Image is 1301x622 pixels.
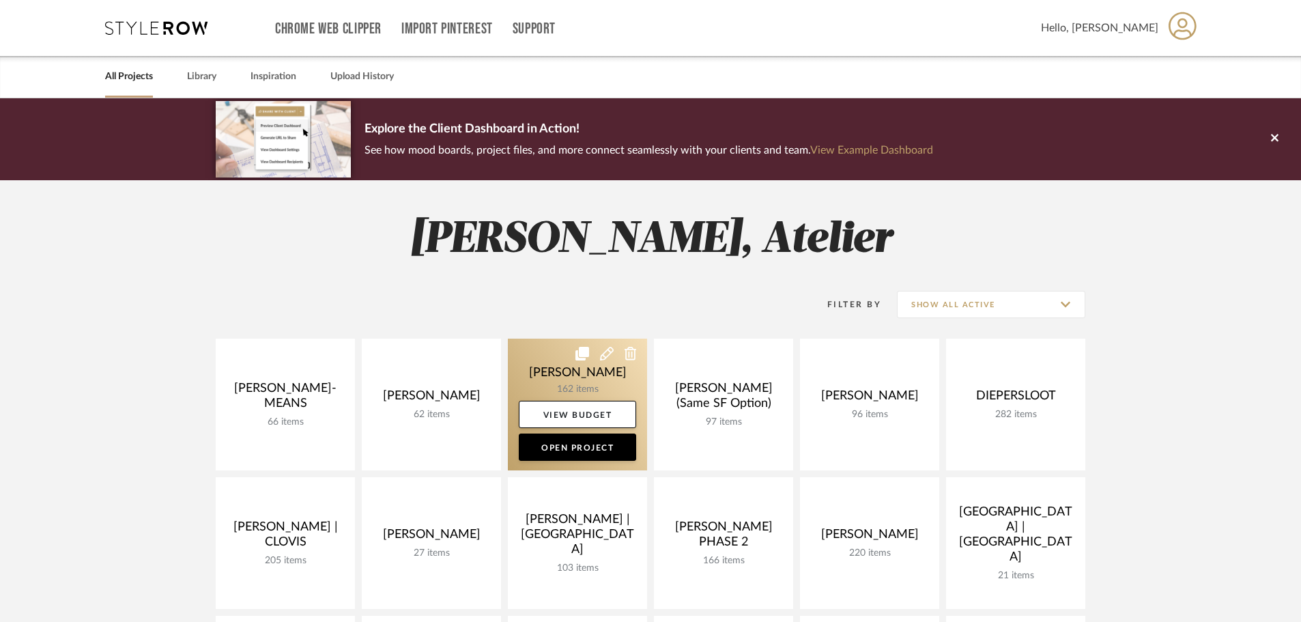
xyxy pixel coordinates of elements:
div: [PERSON_NAME]-MEANS [227,381,344,416]
a: View Example Dashboard [810,145,933,156]
a: View Budget [519,401,636,428]
img: d5d033c5-7b12-40c2-a960-1ecee1989c38.png [216,101,351,177]
div: [PERSON_NAME] (Same SF Option) [665,381,782,416]
div: 220 items [811,548,928,559]
span: Hello, [PERSON_NAME] [1041,20,1158,36]
div: [PERSON_NAME] [811,388,928,409]
div: 96 items [811,409,928,421]
div: 21 items [957,570,1074,582]
a: Support [513,23,556,35]
a: Inspiration [251,68,296,86]
div: [PERSON_NAME] | CLOVIS [227,520,344,555]
p: See how mood boards, project files, and more connect seamlessly with your clients and team. [364,141,933,160]
a: Open Project [519,434,636,461]
div: 205 items [227,555,344,567]
a: Chrome Web Clipper [275,23,382,35]
a: All Projects [105,68,153,86]
p: Explore the Client Dashboard in Action! [364,119,933,141]
a: Library [187,68,216,86]
div: [PERSON_NAME] [373,388,490,409]
div: [PERSON_NAME] [811,527,928,548]
div: 62 items [373,409,490,421]
a: Import Pinterest [401,23,493,35]
div: 97 items [665,416,782,428]
div: Filter By [810,298,881,311]
div: [PERSON_NAME] [373,527,490,548]
h2: [PERSON_NAME], Atelier [159,214,1142,266]
div: [PERSON_NAME] PHASE 2 [665,520,782,555]
div: 282 items [957,409,1074,421]
div: [PERSON_NAME] | [GEOGRAPHIC_DATA] [519,512,636,563]
div: DIEPERSLOOT [957,388,1074,409]
div: 27 items [373,548,490,559]
div: 166 items [665,555,782,567]
a: Upload History [330,68,394,86]
div: 66 items [227,416,344,428]
div: [GEOGRAPHIC_DATA] | [GEOGRAPHIC_DATA] [957,505,1074,570]
div: 103 items [519,563,636,574]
